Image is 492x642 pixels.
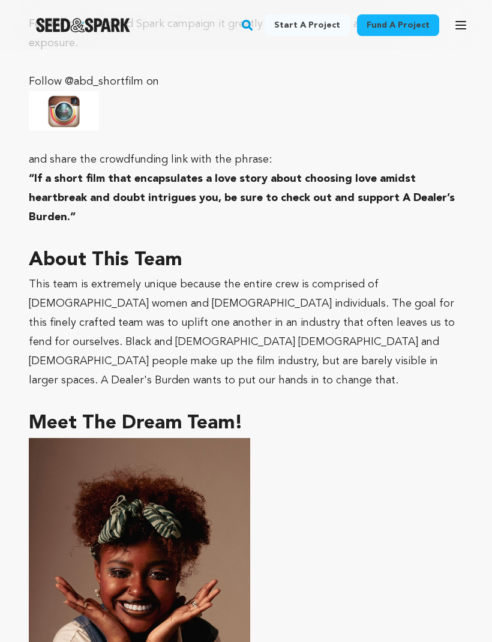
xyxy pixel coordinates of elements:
a: Seed&Spark Homepage [36,18,130,32]
a: Start a project [265,14,350,36]
span: and share the crowdfunding link with the phrase: [29,154,272,165]
img: 1754194142-giphy.gif [29,91,99,131]
span: Meet The Dream Team! [29,414,243,433]
strong: “If a short film that encapsulates a love story about choosing love amidst heartbreak and doubt i... [29,173,455,223]
img: Seed&Spark Logo Dark Mode [36,18,130,32]
span: This team is extremely unique because the entire crew is comprised of [DEMOGRAPHIC_DATA] women an... [29,279,455,386]
a: Fund a project [357,14,439,36]
span: Follow @abd_shortfilm on [29,76,159,87]
span: About This Team [29,251,182,270]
